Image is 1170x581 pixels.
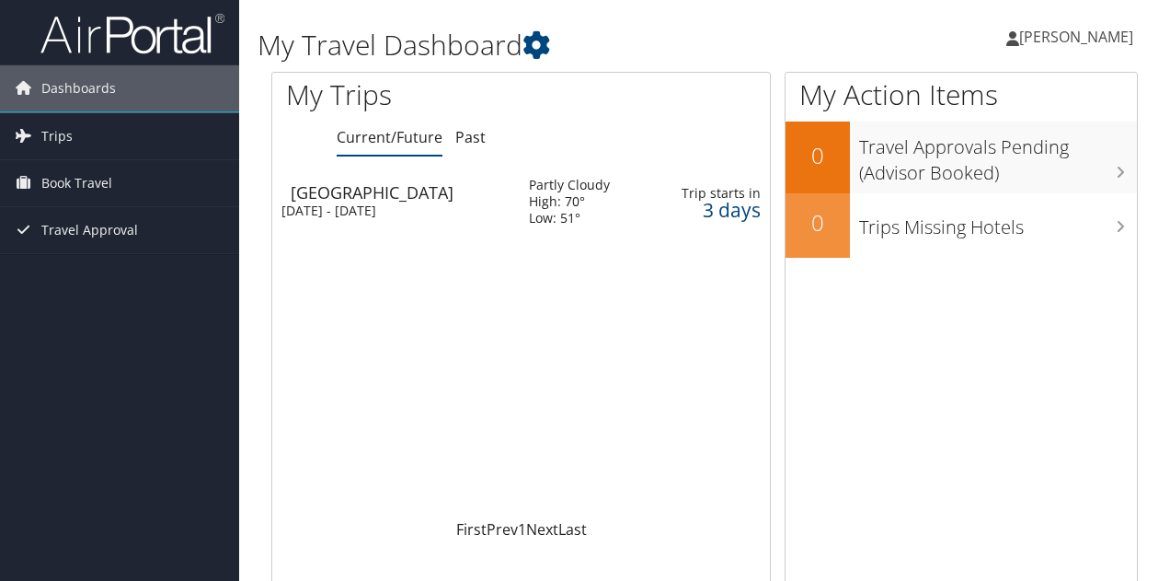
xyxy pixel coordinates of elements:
div: Low: 51° [529,210,610,227]
h3: Trips Missing Hotels [859,205,1137,240]
span: [PERSON_NAME] [1019,27,1133,47]
div: Partly Cloudy [529,177,610,193]
img: airportal-logo.png [40,12,224,55]
a: [PERSON_NAME] [1006,9,1152,64]
div: 3 days [667,202,762,218]
h1: My Travel Dashboard [258,26,854,64]
a: Prev [487,519,518,540]
a: 0Trips Missing Hotels [786,193,1137,258]
h2: 0 [786,207,850,238]
span: Dashboards [41,65,116,111]
h2: 0 [786,140,850,171]
a: 0Travel Approvals Pending (Advisor Booked) [786,122,1137,192]
h3: Travel Approvals Pending (Advisor Booked) [859,125,1137,186]
span: Trips [41,113,73,159]
span: Book Travel [41,160,112,206]
a: Past [455,127,486,147]
div: [DATE] - [DATE] [281,203,501,219]
div: [GEOGRAPHIC_DATA] [291,184,510,201]
a: Next [526,519,558,540]
div: High: 70° [529,193,610,210]
h1: My Trips [286,76,549,114]
a: First [456,519,487,540]
h1: My Action Items [786,76,1137,114]
a: Current/Future [337,127,442,147]
span: Travel Approval [41,207,138,253]
a: Last [558,519,587,540]
a: 1 [518,519,526,540]
div: Trip starts in [667,185,762,202]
